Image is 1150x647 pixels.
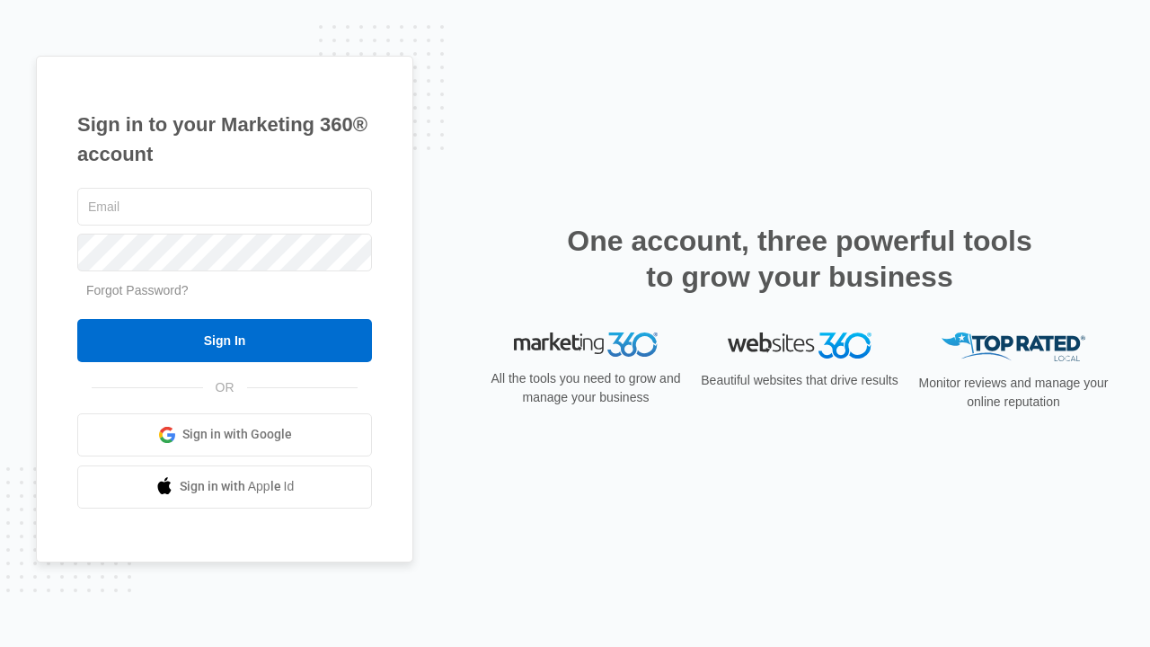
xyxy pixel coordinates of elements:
[562,223,1038,295] h2: One account, three powerful tools to grow your business
[203,378,247,397] span: OR
[699,371,900,390] p: Beautiful websites that drive results
[180,477,295,496] span: Sign in with Apple Id
[182,425,292,444] span: Sign in with Google
[77,319,372,362] input: Sign In
[77,413,372,456] a: Sign in with Google
[913,374,1114,412] p: Monitor reviews and manage your online reputation
[728,332,871,359] img: Websites 360
[77,110,372,169] h1: Sign in to your Marketing 360® account
[485,369,686,407] p: All the tools you need to grow and manage your business
[514,332,658,358] img: Marketing 360
[77,465,372,509] a: Sign in with Apple Id
[86,283,189,297] a: Forgot Password?
[77,188,372,226] input: Email
[942,332,1085,362] img: Top Rated Local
